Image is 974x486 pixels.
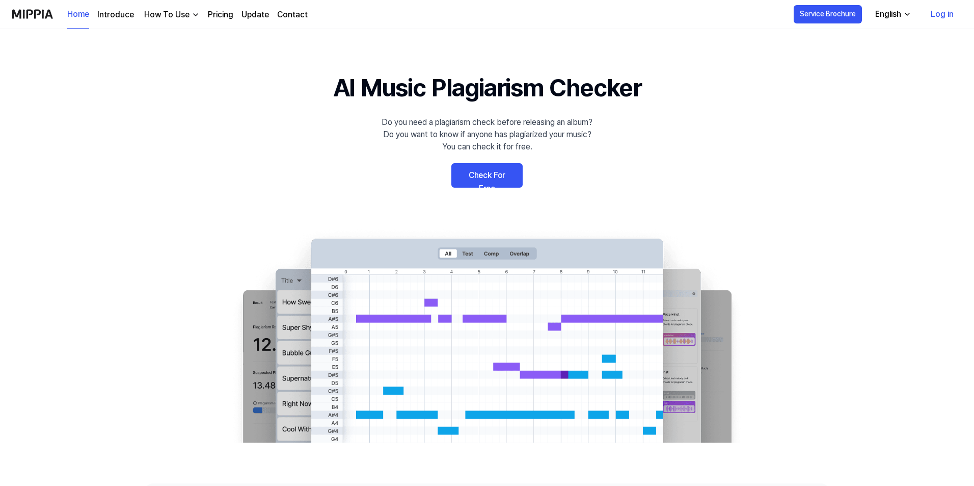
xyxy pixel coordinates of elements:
[67,1,89,29] a: Home
[451,163,523,188] a: Check For Free
[333,69,641,106] h1: AI Music Plagiarism Checker
[794,5,862,23] button: Service Brochure
[382,116,592,153] div: Do you need a plagiarism check before releasing an album? Do you want to know if anyone has plagi...
[222,228,752,443] img: main Image
[241,9,269,21] a: Update
[867,4,917,24] button: English
[277,9,308,21] a: Contact
[208,9,233,21] a: Pricing
[142,9,192,21] div: How To Use
[873,8,903,20] div: English
[97,9,134,21] a: Introduce
[142,9,200,21] button: How To Use
[192,11,200,19] img: down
